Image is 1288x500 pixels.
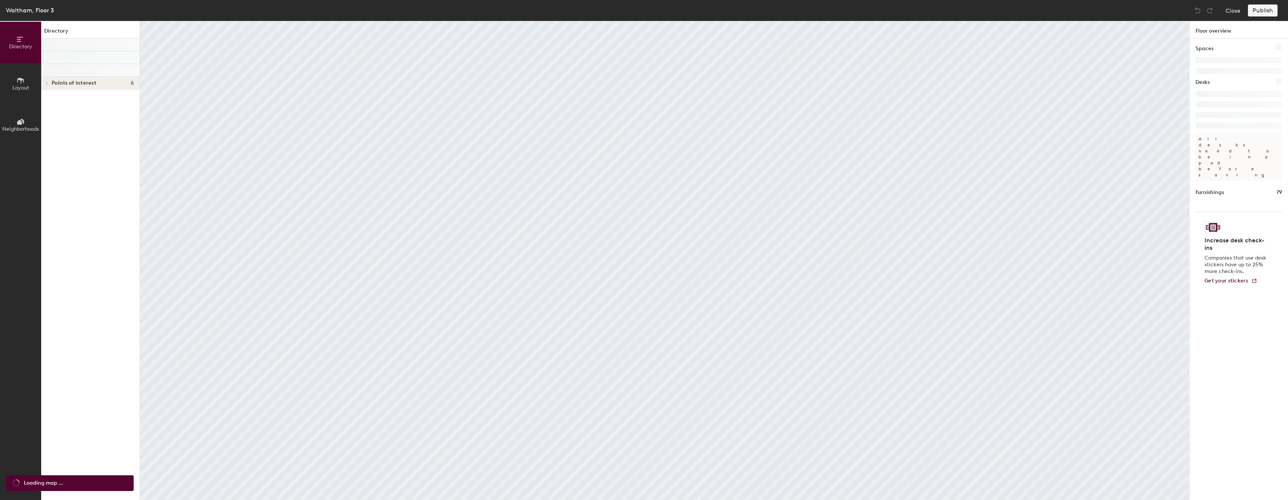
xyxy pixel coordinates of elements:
[1206,7,1213,14] img: Redo
[1225,4,1240,16] button: Close
[6,6,54,15] div: Waltham, Floor 3
[1196,133,1282,181] p: All desks need to be in a pod before saving
[24,479,63,487] span: Loading map ...
[2,126,39,132] span: Neighborhoods
[131,80,134,86] span: 6
[1276,188,1282,197] h1: 79
[1196,45,1213,53] h1: Spaces
[52,80,96,86] span: Points of interest
[1205,237,1269,252] h4: Increase desk check-ins
[1205,255,1269,275] p: Companies that use desk stickers have up to 25% more check-ins.
[1205,278,1257,284] a: Get your stickers
[12,85,29,91] span: Layout
[1194,7,1202,14] img: Undo
[1205,221,1222,234] img: Sticker logo
[41,27,140,39] h1: Directory
[1196,188,1224,197] h1: Furnishings
[1190,21,1288,39] h1: Floor overview
[140,21,1189,500] canvas: Map
[1205,278,1248,284] span: Get your stickers
[1196,78,1210,87] h1: Desks
[9,43,32,50] span: Directory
